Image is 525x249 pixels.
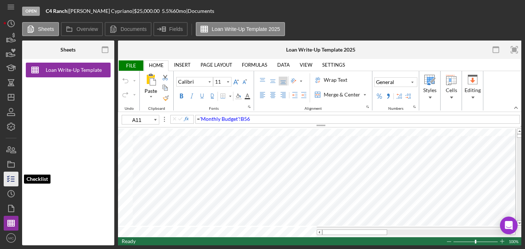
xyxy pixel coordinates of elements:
[121,26,147,32] label: Documents
[286,47,355,53] div: Loan Write-Up Template 2025
[246,104,252,110] button: Fonts
[273,60,294,70] a: DATA
[161,83,171,92] button: Copy
[499,237,505,245] div: Zoom In
[299,91,308,99] button: Increase Indent
[122,237,136,245] div: In Ready mode
[77,26,98,32] label: Overview
[200,116,250,122] span: 'Monthly Budget'!B56
[237,60,272,70] a: FORMULAS
[465,87,481,93] span: Editing
[196,60,237,70] a: PAGE LAYOUT
[289,76,304,86] button: Orientation
[198,92,206,101] label: Underline
[302,106,325,111] div: Alignment
[44,63,103,77] div: Loan Write-Up Template 2025
[375,92,384,101] button: Percent Style
[322,91,362,98] div: Merge & Center
[26,63,111,77] button: Loan Write-Up Template 2025
[313,90,362,99] div: Merge & Center
[268,77,277,85] label: Middle Align
[420,71,439,111] div: Styles
[404,92,413,101] button: Decrease Decimal
[142,87,159,102] div: All
[232,77,240,86] button: Increase Font Size
[385,106,406,111] div: Numbers
[442,71,461,111] div: Cells
[4,231,18,245] button: MC
[213,77,232,87] div: Font Size
[162,8,173,14] div: 5.5 %
[279,91,288,99] label: Right Align
[61,22,103,36] button: Overview
[142,71,160,103] button: All
[69,8,134,14] div: [PERSON_NAME] Cypriano |
[375,78,396,86] div: General
[258,91,267,99] label: Left Align
[161,94,170,102] label: Format Painter
[243,92,251,101] div: Font Color
[513,105,519,111] button: collapsedRibbon
[186,8,214,14] div: | Documents
[122,238,136,244] span: Ready
[208,92,217,101] label: Double Underline
[411,104,417,110] button: Numbers
[374,77,417,87] button: Number Format
[291,91,299,99] button: Decrease Indent
[218,92,227,101] div: Border
[22,7,40,16] div: Open
[177,92,186,101] label: Bold
[509,237,520,245] div: Zoom level. Click to open the Zoom dialog box.
[8,236,14,240] text: MC
[143,87,159,95] div: Paste
[197,116,200,122] span: =
[362,90,368,100] div: Merge & Center
[500,217,518,234] div: Open Intercom Messenger
[142,72,159,87] div: All
[322,76,349,84] div: Wrap Text
[313,89,368,101] label: Merge & Center
[295,60,317,70] a: VIEW
[279,77,288,85] label: Bottom Align
[177,116,183,122] button: Commit Edit
[196,22,285,36] button: Loan Write-Up Template 2025
[145,60,168,70] a: HOME
[134,8,162,14] div: $25,000.00
[446,238,452,246] div: Zoom Out
[60,47,76,53] div: Sheets
[463,71,482,111] div: Editing
[169,26,183,32] label: Fields
[161,73,171,82] button: Cut
[195,115,520,124] div: Formula Bar
[38,26,54,32] label: Sheets
[446,87,457,93] span: Cells
[365,104,371,110] button: Alignment
[187,92,196,101] label: Italic
[153,22,188,36] button: Fields
[22,22,59,36] button: Sheets
[423,87,437,93] span: Styles
[122,106,137,111] div: Undo
[313,75,350,85] label: Wrap Text
[234,92,243,101] div: Background Color
[183,116,189,122] button: Insert Function
[395,92,404,101] button: Increase Decimal
[118,60,143,71] span: FILE
[145,106,168,111] div: Clipboard
[258,77,267,85] label: Top Align
[105,22,152,36] button: Documents
[176,77,213,87] button: Font Family
[46,8,67,14] b: C4 Ranch
[509,238,520,246] span: 100%
[170,60,195,70] a: INSERT
[268,91,277,99] label: Center Align
[384,92,393,101] button: Comma Style
[159,115,170,124] span: Splitter
[212,26,280,32] label: Loan Write-Up Template 2025
[218,91,233,101] button: Border
[171,116,177,122] button: Cancel Edit
[227,91,233,101] div: Border
[206,106,222,111] div: Fonts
